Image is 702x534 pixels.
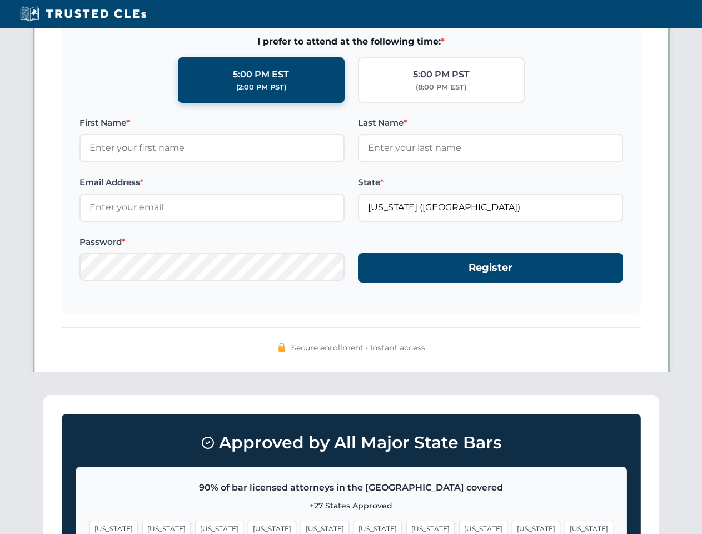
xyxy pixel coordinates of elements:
[79,116,345,130] label: First Name
[233,67,289,82] div: 5:00 PM EST
[358,253,623,283] button: Register
[358,176,623,189] label: State
[79,176,345,189] label: Email Address
[277,343,286,352] img: 🔒
[236,82,286,93] div: (2:00 PM PST)
[291,342,425,354] span: Secure enrollment • Instant access
[89,481,613,495] p: 90% of bar licensed attorneys in the [GEOGRAPHIC_DATA] covered
[79,34,623,49] span: I prefer to attend at the following time:
[79,235,345,249] label: Password
[358,194,623,221] input: Florida (FL)
[413,67,470,82] div: 5:00 PM PST
[358,116,623,130] label: Last Name
[76,428,627,458] h3: Approved by All Major State Bars
[79,134,345,162] input: Enter your first name
[358,134,623,162] input: Enter your last name
[17,6,150,22] img: Trusted CLEs
[89,500,613,512] p: +27 States Approved
[416,82,466,93] div: (8:00 PM EST)
[79,194,345,221] input: Enter your email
